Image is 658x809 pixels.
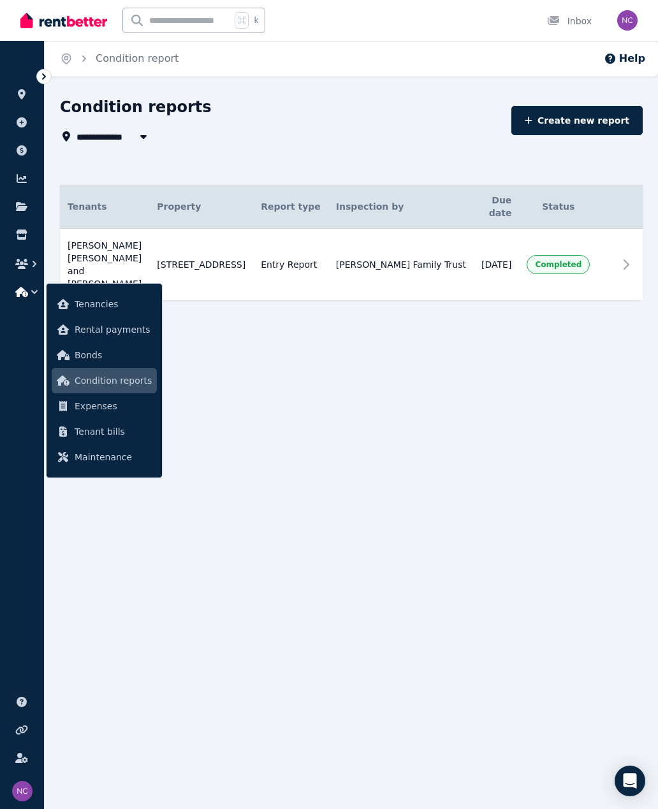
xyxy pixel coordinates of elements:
span: Expenses [75,398,152,414]
th: Status [519,185,597,229]
span: Bonds [75,347,152,363]
span: Condition reports [75,373,152,388]
td: [DATE] [474,229,519,301]
div: Inbox [547,15,592,27]
div: Open Intercom Messenger [615,766,645,796]
span: [PERSON_NAME] [PERSON_NAME] and [PERSON_NAME] [68,239,142,290]
span: Tenant bills [75,424,152,439]
a: Tenancies [52,291,157,317]
img: Natasha Chumvisoot [617,10,638,31]
img: RentBetter [20,11,107,30]
th: Due date [474,185,519,229]
a: Condition reports [52,368,157,393]
nav: Breadcrumb [45,41,194,77]
h1: Condition reports [60,97,212,117]
span: Rental payments [75,322,152,337]
th: Property [149,185,253,229]
a: Expenses [52,393,157,419]
a: Bonds [52,342,157,368]
a: Rental payments [52,317,157,342]
span: Maintenance [75,449,152,465]
a: Maintenance [52,444,157,470]
td: Entry Report [253,229,328,301]
span: k [254,15,258,26]
button: Help [604,51,645,66]
img: Natasha Chumvisoot [12,781,33,801]
span: Completed [535,259,581,270]
span: Tenancies [75,296,152,312]
a: Condition report [96,52,179,64]
a: Tenant bills [52,419,157,444]
a: Create new report [511,106,643,135]
span: [PERSON_NAME] Family Trust [336,258,466,271]
td: [STREET_ADDRESS] [149,229,253,301]
span: Tenants [68,200,107,213]
th: Inspection by [328,185,474,229]
th: Report type [253,185,328,229]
